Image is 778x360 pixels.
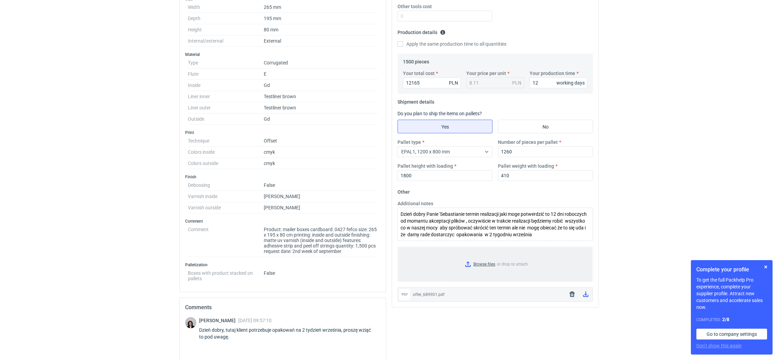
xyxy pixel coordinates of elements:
dd: Testliner brown [264,102,378,114]
label: Yes [398,120,492,133]
dt: Width [188,2,264,13]
label: Additional notes [398,200,433,207]
span: [DATE] 09:57:10 [238,318,272,323]
dt: Flute [188,69,264,80]
button: Skip for now [762,263,770,271]
dt: Boxes with product stacked on pallets [188,268,264,281]
dt: Height [188,24,264,35]
div: PLN [449,79,458,86]
a: Go to company settings [696,329,767,340]
span: EPAL1, 1200 x 800 mm [401,149,450,154]
dd: False [264,180,378,191]
h3: Material [185,52,380,57]
input: 0 [498,170,593,181]
legend: Production details [398,27,445,35]
button: Don’t show this again [696,342,742,349]
span: [PERSON_NAME] [199,318,238,323]
legend: Shipment details [398,96,434,105]
input: 0 [403,77,461,88]
p: To get the full Packhelp Pro experience, complete your supplier profile. Attract new customers an... [696,276,767,311]
dt: Varnish inside [188,191,264,202]
dd: Gd [264,80,378,91]
label: No [498,120,593,133]
label: Pallet type [398,139,421,146]
div: offer_689901.pdf [413,291,564,298]
dt: Type [188,57,264,69]
input: 0 [530,77,587,88]
dd: Product: mailer boxes cardboard: 0427 fefco size: 265 x 195 x 80 cm printing: inside and outside ... [264,224,378,257]
label: Your production time [530,70,575,77]
h3: Print [185,130,380,135]
dt: Colors outside [188,158,264,169]
strong: 2 / 8 [722,317,729,322]
dt: Inside [188,80,264,91]
dt: Technique [188,135,264,147]
dt: Liner outer [188,102,264,114]
label: Other tools cost [398,3,432,10]
h3: Palletization [185,262,380,268]
label: or drop to attach [398,247,593,282]
dd: False [264,268,378,281]
dd: E [264,69,378,80]
img: Sebastian Markut [185,317,196,328]
dt: Comment [188,224,264,257]
input: 0 [398,11,492,21]
label: Pallet weight with loading [498,163,554,169]
h2: Comments [185,303,380,312]
div: PLN [512,79,521,86]
dt: Internal/external [188,35,264,47]
textarea: Dzień dobry Panie 'Sebastianie termin realizacji jaki moge potwerdzić to 12 dni roboczych od moma... [398,208,593,241]
h3: Comment [185,219,380,224]
dd: Offset [264,135,378,147]
dd: 265 mm [264,2,378,13]
div: Dzień dobry, tutaj klient potrzebuje opakowań na 2 tydzień września, proszę wziąć to pod uwagę. [199,327,380,340]
dd: 195 mm [264,13,378,24]
div: Completed: [696,316,767,323]
label: Apply the same production time to all quantities [398,41,506,47]
dd: Testliner brown [264,91,378,102]
div: pdf [399,289,410,300]
dd: cmyk [264,158,378,169]
input: 0 [498,146,593,157]
dt: Debossing [188,180,264,191]
legend: 1500 pieces [403,56,429,64]
label: Do you plan to ship the items on pallets? [398,111,482,116]
label: Pallet height with loading [398,163,453,169]
label: Your price per unit [466,70,506,77]
input: 0 [398,170,492,181]
legend: Other [398,186,410,195]
h1: Complete your profile [696,266,767,274]
dt: Depth [188,13,264,24]
dt: Varnish outside [188,202,264,213]
dd: Corrugated [264,57,378,69]
dd: 80 mm [264,24,378,35]
dt: Outside [188,114,264,125]
dd: [PERSON_NAME] [264,191,378,202]
div: working days [556,79,585,86]
label: Your total cost [403,70,435,77]
dt: Liner inner [188,91,264,102]
dd: Gd [264,114,378,125]
dd: cmyk [264,147,378,158]
h3: Finish [185,174,380,180]
dt: Colors inside [188,147,264,158]
dd: External [264,35,378,47]
label: Number of pieces per pallet [498,139,558,146]
dd: [PERSON_NAME] [264,202,378,213]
